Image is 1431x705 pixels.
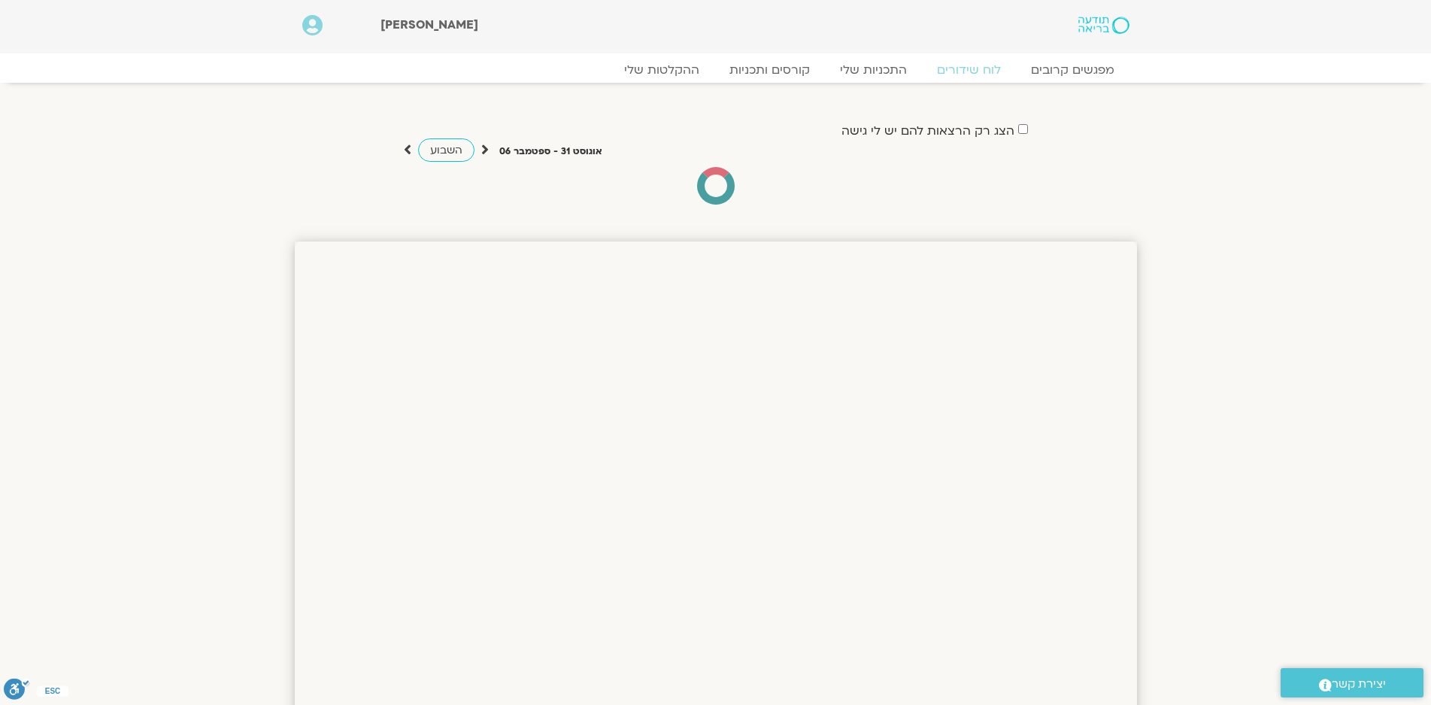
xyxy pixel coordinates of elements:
a: לוח שידורים [922,62,1016,77]
label: הצג רק הרצאות להם יש לי גישה [841,124,1014,138]
nav: Menu [302,62,1129,77]
a: ההקלטות שלי [609,62,714,77]
a: יצירת קשר [1281,668,1423,697]
span: יצירת קשר [1332,674,1386,694]
a: התכניות שלי [825,62,922,77]
span: [PERSON_NAME] [380,17,478,33]
a: קורסים ותכניות [714,62,825,77]
p: אוגוסט 31 - ספטמבר 06 [499,144,602,160]
span: השבוע [430,143,462,157]
a: השבוע [418,138,474,162]
a: מפגשים קרובים [1016,62,1129,77]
